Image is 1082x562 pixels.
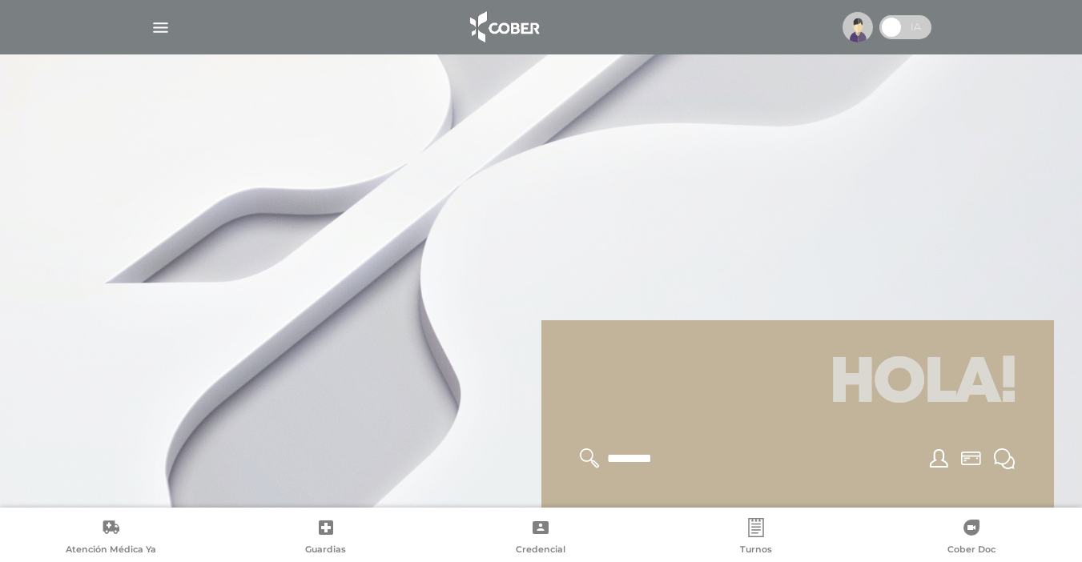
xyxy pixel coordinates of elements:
img: logo_cober_home-white.png [461,8,545,46]
span: Atención Médica Ya [66,544,156,558]
a: Turnos [649,518,864,559]
span: Credencial [516,544,565,558]
span: Cober Doc [947,544,996,558]
h1: Hola! [561,339,1035,429]
img: Cober_menu-lines-white.svg [151,18,171,38]
img: profile-placeholder.svg [843,12,873,42]
a: Atención Médica Ya [3,518,219,559]
span: Turnos [740,544,772,558]
span: Guardias [305,544,346,558]
a: Credencial [433,518,649,559]
a: Cober Doc [863,518,1079,559]
a: Guardias [219,518,434,559]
